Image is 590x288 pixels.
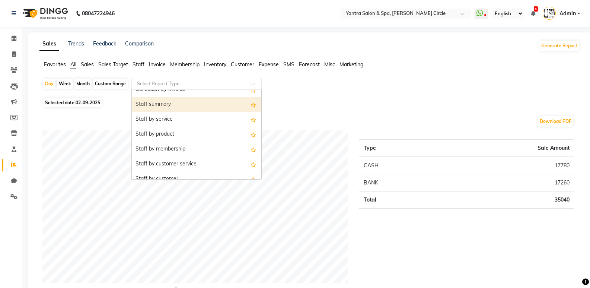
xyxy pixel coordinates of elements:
[438,157,574,174] td: 17780
[81,61,94,68] span: Sales
[251,85,256,94] span: Add this report to Favorites List
[251,115,256,124] span: Add this report to Favorites List
[538,116,573,127] button: Download PDF
[70,61,76,68] span: All
[231,61,254,68] span: Customer
[170,61,200,68] span: Membership
[299,61,320,68] span: Forecast
[251,175,256,184] span: Add this report to Favorites List
[539,41,579,51] button: Generate Report
[133,61,144,68] span: Staff
[125,40,154,47] a: Comparison
[283,61,294,68] span: SMS
[132,172,261,187] div: Staff by customer
[98,61,128,68] span: Sales Target
[438,174,574,192] td: 17260
[259,61,279,68] span: Expense
[559,10,576,18] span: Admin
[251,145,256,154] span: Add this report to Favorites List
[359,174,438,192] td: BANK
[438,140,574,157] th: Sale Amount
[359,192,438,209] td: Total
[76,100,100,105] span: 02-09-2025
[57,79,73,89] div: Week
[19,3,70,24] img: logo
[359,157,438,174] td: CASH
[68,40,84,47] a: Trends
[132,97,261,112] div: Staff summary
[93,79,128,89] div: Custom Range
[44,61,66,68] span: Favorites
[93,40,116,47] a: Feedback
[132,82,261,97] div: Collection By Invoice
[251,100,256,109] span: Add this report to Favorites List
[132,127,261,142] div: Staff by product
[359,140,438,157] th: Type
[543,7,556,20] img: Admin
[438,192,574,209] td: 35040
[131,89,262,180] ng-dropdown-panel: Options list
[339,61,363,68] span: Marketing
[43,79,55,89] div: Day
[149,61,166,68] span: Invoice
[132,142,261,157] div: Staff by membership
[324,61,335,68] span: Misc
[43,98,102,107] span: Selected date:
[82,3,115,24] b: 08047224946
[251,130,256,139] span: Add this report to Favorites List
[204,61,226,68] span: Inventory
[39,37,59,51] a: Sales
[534,6,538,12] span: 6
[251,160,256,169] span: Add this report to Favorites List
[132,157,261,172] div: Staff by customer service
[531,10,535,17] a: 6
[132,112,261,127] div: Staff by service
[74,79,92,89] div: Month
